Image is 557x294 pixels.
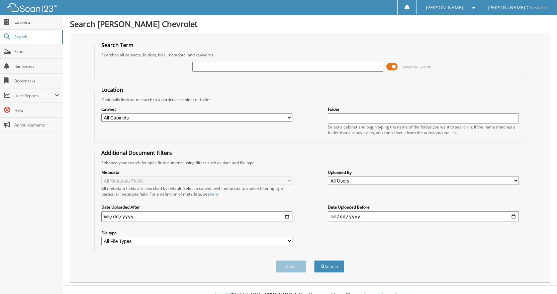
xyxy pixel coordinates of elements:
[98,86,126,93] legend: Location
[98,97,522,102] div: Optionally limit your search to a particular cabinet or folder
[488,6,548,10] span: [PERSON_NAME] Chevrolet
[314,260,344,273] button: Search
[101,186,292,197] div: All metadata fields are searched by default. Select a cabinet with metadata to enable filtering b...
[14,34,59,40] span: Search
[7,3,57,12] img: scan123-logo-white.svg
[98,149,175,157] legend: Additional Document Filters
[14,122,60,128] span: Announcements
[328,170,519,175] label: Uploaded By
[328,124,519,135] div: Select a cabinet and begin typing the name of the folder you want to search in. If the name match...
[524,262,557,294] iframe: Chat Widget
[98,41,137,49] legend: Search Term
[210,191,218,197] a: here
[98,160,522,166] div: Enhance your search for specific documents using filters such as date and file type.
[101,170,292,175] label: Metadata
[101,230,292,236] label: File type
[328,106,519,112] label: Folder
[426,6,463,10] span: [PERSON_NAME]
[328,204,519,210] label: Date Uploaded Before
[276,260,306,273] button: Clear
[401,64,431,69] span: Advanced Search
[101,106,292,112] label: Cabinet
[14,93,55,98] span: User Reports
[101,211,292,222] input: start
[14,19,60,25] span: Cabinets
[14,63,60,69] span: Reminders
[14,107,60,113] span: Help
[328,211,519,222] input: end
[14,78,60,84] span: Bookmarks
[98,52,522,58] div: Searches all cabinets, folders, files, metadata, and keywords
[14,49,60,54] span: Scan
[70,18,550,29] h1: Search [PERSON_NAME] Chevrolet
[101,204,292,210] label: Date Uploaded After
